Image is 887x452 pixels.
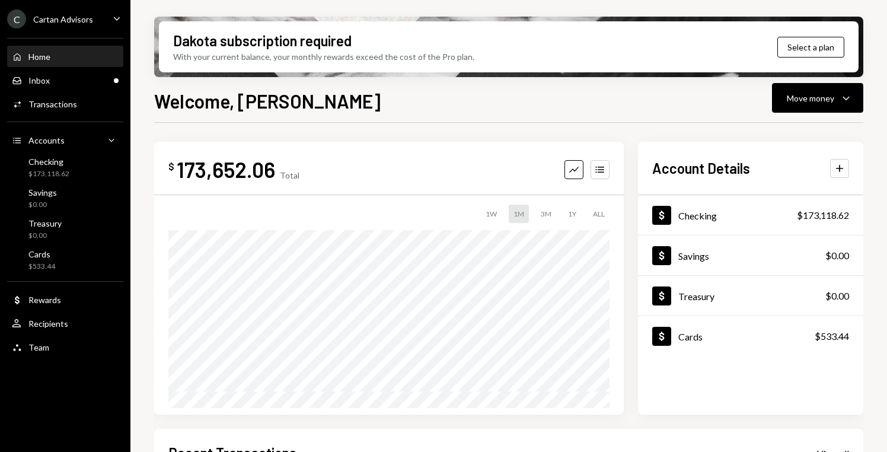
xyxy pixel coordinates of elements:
div: $0.00 [28,200,57,210]
a: Team [7,336,123,358]
div: Team [28,342,49,352]
div: $0.00 [825,249,849,263]
a: Home [7,46,123,67]
div: Cards [678,331,703,342]
div: C [7,9,26,28]
div: $0.00 [825,289,849,303]
div: Cartan Advisors [33,14,93,24]
div: 1M [509,205,529,223]
h2: Account Details [652,158,750,178]
div: Move money [787,92,834,104]
div: 1Y [563,205,581,223]
div: Treasury [28,218,62,228]
button: Select a plan [777,37,844,58]
div: Recipients [28,319,68,329]
div: $0.00 [28,231,62,241]
a: Cards$533.44 [638,316,863,356]
a: Savings$0.00 [7,184,123,212]
div: Savings [678,250,709,262]
div: Checking [28,157,69,167]
a: Cards$533.44 [7,246,123,274]
h1: Welcome, [PERSON_NAME] [154,89,381,113]
div: Total [280,170,299,180]
div: 1W [481,205,502,223]
div: Cards [28,249,55,259]
div: ALL [588,205,610,223]
a: Checking$173,118.62 [638,195,863,235]
a: Recipients [7,313,123,334]
div: Checking [678,210,717,221]
a: Inbox [7,69,123,91]
a: Treasury$0.00 [7,215,123,243]
div: $533.44 [815,329,849,343]
a: Treasury$0.00 [638,276,863,316]
div: With your current balance, your monthly rewards exceed the cost of the Pro plan. [173,50,474,63]
a: Rewards [7,289,123,310]
div: Rewards [28,295,61,305]
div: Savings [28,187,57,198]
a: Transactions [7,93,123,114]
a: Checking$173,118.62 [7,153,123,182]
div: $173,118.62 [28,169,69,179]
div: $ [168,161,174,173]
div: Treasury [678,291,714,302]
div: $533.44 [28,262,55,272]
div: Dakota subscription required [173,31,352,50]
a: Savings$0.00 [638,235,863,275]
div: Transactions [28,99,77,109]
button: Move money [772,83,863,113]
div: 173,652.06 [177,156,275,183]
div: 3M [536,205,556,223]
div: Inbox [28,75,50,85]
div: Accounts [28,135,65,145]
a: Accounts [7,129,123,151]
div: Home [28,52,50,62]
div: $173,118.62 [797,208,849,222]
